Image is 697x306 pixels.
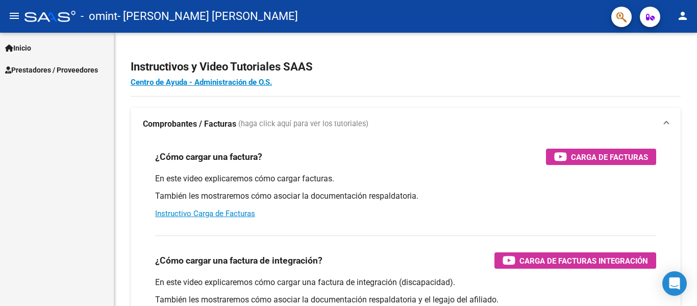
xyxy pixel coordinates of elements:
a: Centro de Ayuda - Administración de O.S. [131,78,272,87]
p: También les mostraremos cómo asociar la documentación respaldatoria. [155,191,656,202]
span: Prestadores / Proveedores [5,64,98,76]
h2: Instructivos y Video Tutoriales SAAS [131,57,681,77]
a: Instructivo Carga de Facturas [155,209,255,218]
mat-icon: menu [8,10,20,22]
button: Carga de Facturas [546,149,656,165]
strong: Comprobantes / Facturas [143,119,236,130]
p: También les mostraremos cómo asociar la documentación respaldatoria y el legajo del afiliado. [155,294,656,305]
span: - omint [81,5,117,28]
span: Carga de Facturas Integración [519,254,648,267]
span: - [PERSON_NAME] [PERSON_NAME] [117,5,298,28]
span: Carga de Facturas [571,151,648,163]
div: Open Intercom Messenger [662,271,687,296]
button: Carga de Facturas Integración [494,252,656,269]
p: En este video explicaremos cómo cargar una factura de integración (discapacidad). [155,277,656,288]
mat-icon: person [677,10,689,22]
p: En este video explicaremos cómo cargar facturas. [155,173,656,184]
span: (haga click aquí para ver los tutoriales) [238,119,368,130]
h3: ¿Cómo cargar una factura? [155,150,262,164]
mat-expansion-panel-header: Comprobantes / Facturas (haga click aquí para ver los tutoriales) [131,108,681,140]
h3: ¿Cómo cargar una factura de integración? [155,253,322,268]
span: Inicio [5,42,31,54]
